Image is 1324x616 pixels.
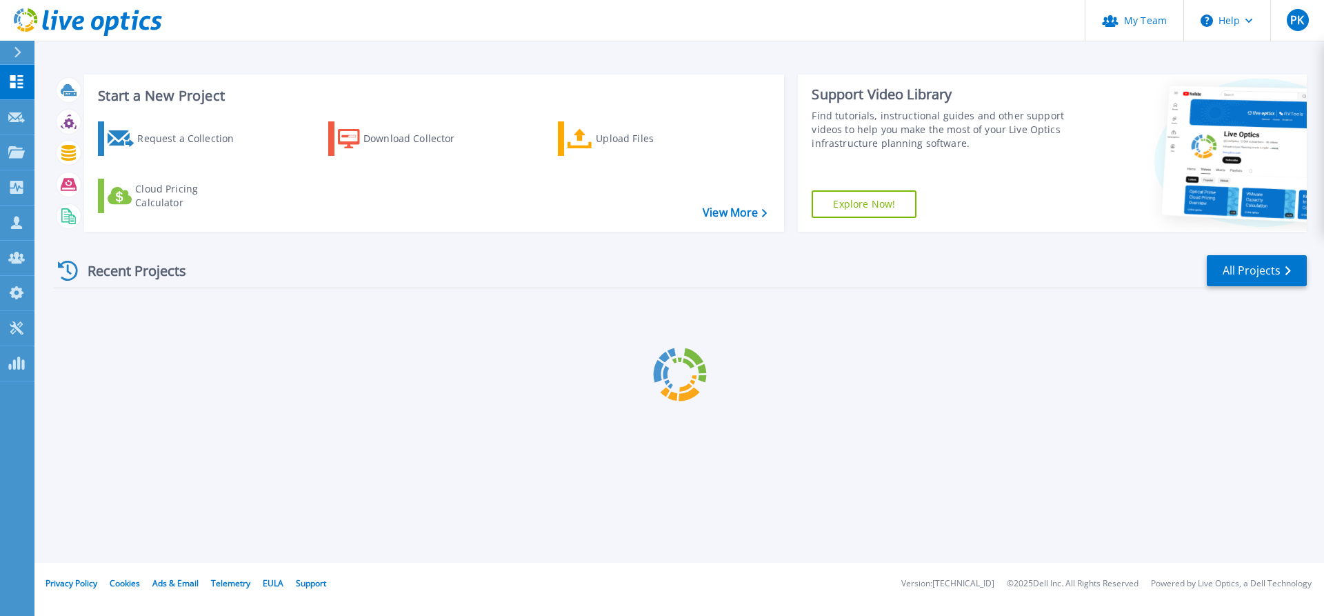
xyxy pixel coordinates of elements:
[901,579,994,588] li: Version: [TECHNICAL_ID]
[1007,579,1139,588] li: © 2025 Dell Inc. All Rights Reserved
[363,125,474,152] div: Download Collector
[703,206,767,219] a: View More
[211,577,250,589] a: Telemetry
[110,577,140,589] a: Cookies
[46,577,97,589] a: Privacy Policy
[98,179,252,213] a: Cloud Pricing Calculator
[98,88,767,103] h3: Start a New Project
[1290,14,1304,26] span: PK
[135,182,245,210] div: Cloud Pricing Calculator
[137,125,248,152] div: Request a Collection
[53,254,205,288] div: Recent Projects
[812,109,1071,150] div: Find tutorials, instructional guides and other support videos to help you make the most of your L...
[596,125,706,152] div: Upload Files
[263,577,283,589] a: EULA
[328,121,482,156] a: Download Collector
[152,577,199,589] a: Ads & Email
[98,121,252,156] a: Request a Collection
[558,121,712,156] a: Upload Files
[812,190,916,218] a: Explore Now!
[296,577,326,589] a: Support
[1151,579,1312,588] li: Powered by Live Optics, a Dell Technology
[812,86,1071,103] div: Support Video Library
[1207,255,1307,286] a: All Projects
